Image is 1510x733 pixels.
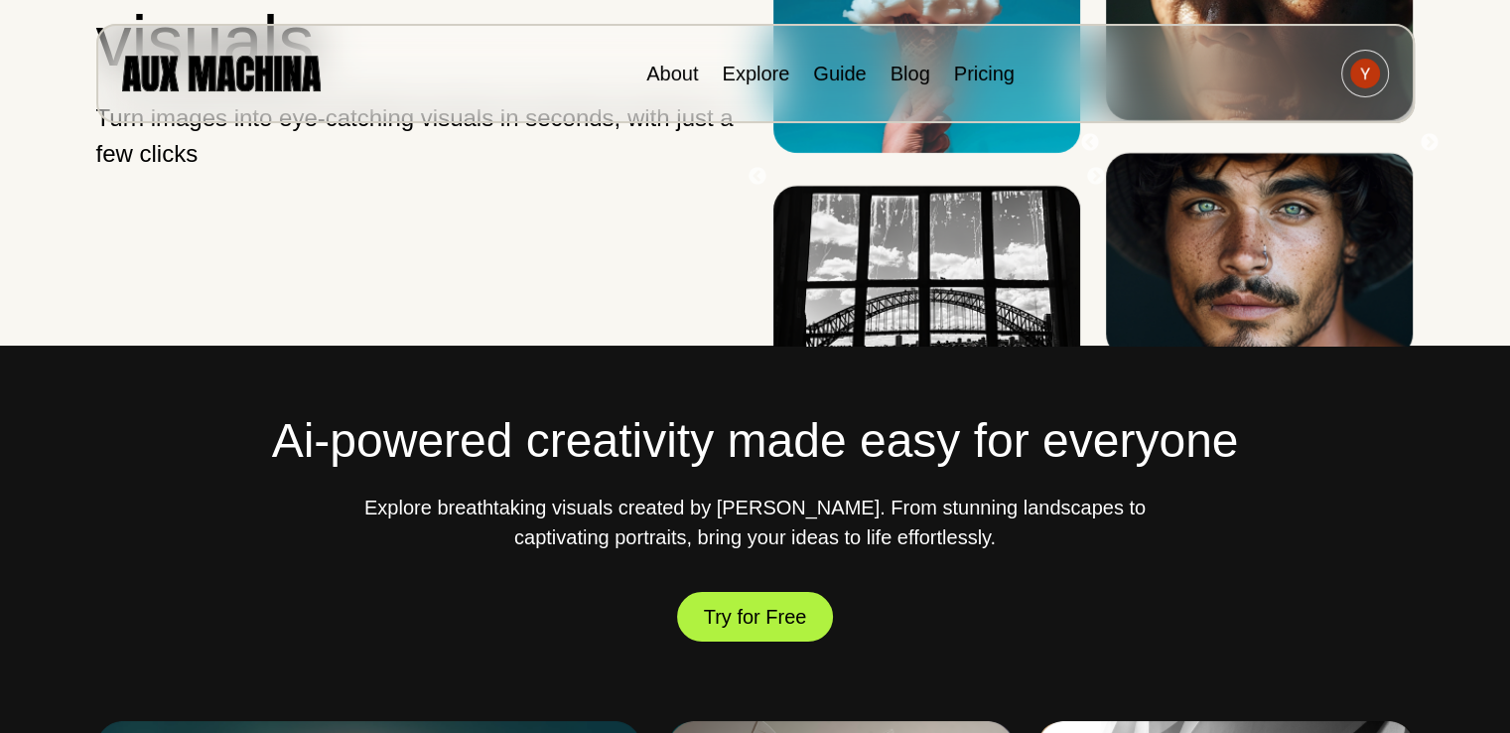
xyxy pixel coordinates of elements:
[1106,153,1413,358] img: Image
[1080,133,1100,153] button: Previous
[748,167,767,187] button: Previous
[813,63,866,84] a: Guide
[96,100,739,172] p: Turn images into eye-catching visuals in seconds, with just a few clicks
[646,63,698,84] a: About
[122,56,321,90] img: AUX MACHINA
[1086,167,1106,187] button: Next
[954,63,1015,84] a: Pricing
[722,63,789,84] a: Explore
[1350,59,1380,88] img: Avatar
[96,405,1415,477] h2: Ai-powered creativity made easy for everyone
[891,63,930,84] a: Blog
[677,592,834,642] button: Try for Free
[1420,133,1440,153] button: Next
[358,493,1153,552] p: Explore breathtaking visuals created by [PERSON_NAME]. From stunning landscapes to captivating po...
[773,186,1080,390] img: Image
